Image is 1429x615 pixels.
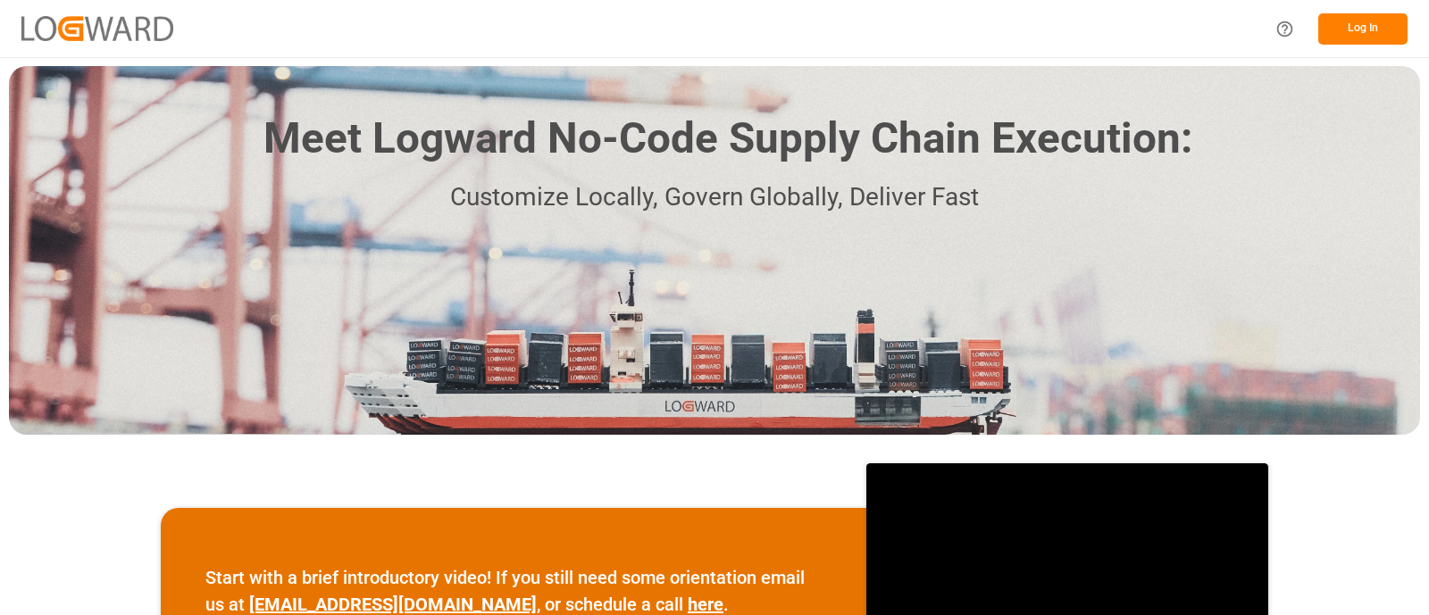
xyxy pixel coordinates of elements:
[688,594,723,615] a: here
[263,107,1192,170] h1: Meet Logward No-Code Supply Chain Execution:
[237,178,1192,218] p: Customize Locally, Govern Globally, Deliver Fast
[249,594,537,615] a: [EMAIL_ADDRESS][DOMAIN_NAME]
[21,16,173,40] img: Logward_new_orange.png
